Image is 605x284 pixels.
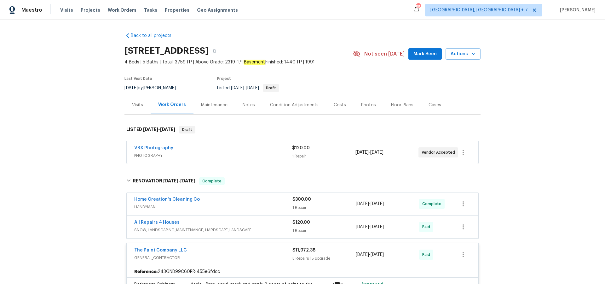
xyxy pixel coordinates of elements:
span: [DATE] [355,150,369,155]
span: - [356,201,384,207]
a: Home Creation's Cleaning Co [134,197,200,202]
span: Paid [422,251,433,258]
a: The Paint Company LLC [134,248,187,252]
span: [DATE] [124,86,138,90]
a: Back to all projects [124,33,185,39]
span: Listed [217,86,279,90]
span: Mark Seen [413,50,437,58]
span: Paid [422,224,433,230]
div: Visits [132,102,143,108]
span: - [231,86,259,90]
div: Maintenance [201,102,228,108]
span: PHOTOGRAPHY [134,152,292,159]
div: 1 Repair [292,204,356,211]
span: Projects [81,7,100,13]
div: Floor Plans [391,102,413,108]
span: [DATE] [160,127,175,132]
span: [DATE] [356,202,369,206]
h6: RENOVATION [133,177,195,185]
span: [GEOGRAPHIC_DATA], [GEOGRAPHIC_DATA] + 7 [430,7,528,13]
span: SNOW, LANDSCAPING_MAINTENANCE, HARDSCAPE_LANDSCAPE [134,227,292,233]
div: by [PERSON_NAME] [124,84,183,92]
span: $120.00 [292,146,310,150]
span: [PERSON_NAME] [557,7,596,13]
span: [DATE] [180,179,195,183]
span: Work Orders [108,7,136,13]
span: Actions [451,50,475,58]
div: RENOVATION [DATE]-[DATE]Complete [124,171,481,191]
span: Geo Assignments [197,7,238,13]
div: Costs [334,102,346,108]
span: - [143,127,175,132]
span: Vendor Accepted [422,149,458,156]
span: Project [217,77,231,80]
span: $300.00 [292,197,311,202]
button: Copy Address [209,45,220,56]
div: 1 Repair [292,228,356,234]
div: Photos [361,102,376,108]
span: Complete [422,201,444,207]
span: [DATE] [246,86,259,90]
span: [DATE] [371,202,384,206]
div: LISTED [DATE]-[DATE]Draft [124,120,481,140]
div: Work Orders [158,102,186,108]
span: Last Visit Date [124,77,152,80]
span: HANDYMAN [134,204,292,210]
span: Tasks [144,8,157,12]
div: Cases [429,102,441,108]
span: [DATE] [371,252,384,257]
span: Draft [180,127,195,133]
span: $11,972.38 [292,248,315,252]
span: [DATE] [371,225,384,229]
span: [DATE] [163,179,178,183]
div: Condition Adjustments [270,102,319,108]
a: All Repairs 4 Houses [134,220,180,225]
span: GENERAL_CONTRACTOR [134,255,292,261]
span: 4 Beds | 5 Baths | Total: 3759 ft² | Above Grade: 2319 ft² | Finished: 1440 ft² | 1991 [124,59,353,65]
a: VRX Photography [134,146,173,150]
span: - [355,149,383,156]
span: $120.00 [292,220,310,225]
span: Draft [263,86,279,90]
div: 3 Repairs | 5 Upgrade [292,255,356,262]
span: Not seen [DATE] [364,51,405,57]
span: [DATE] [231,86,244,90]
div: 1 Repair [292,153,355,159]
span: - [163,179,195,183]
div: Notes [243,102,255,108]
button: Mark Seen [408,48,442,60]
em: Basement [244,60,265,65]
span: [DATE] [356,225,369,229]
b: Reference: [134,269,158,275]
span: [DATE] [356,252,369,257]
span: Visits [60,7,73,13]
span: - [356,224,384,230]
span: Properties [165,7,189,13]
button: Actions [446,48,481,60]
h6: LISTED [126,126,175,133]
div: 243GND99C60PR-455e6fdcc [127,266,478,277]
span: [DATE] [143,127,158,132]
span: Maestro [21,7,42,13]
span: - [356,251,384,258]
span: [DATE] [370,150,383,155]
div: 55 [416,4,420,10]
h2: [STREET_ADDRESS] [124,48,209,54]
span: Complete [200,178,224,184]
